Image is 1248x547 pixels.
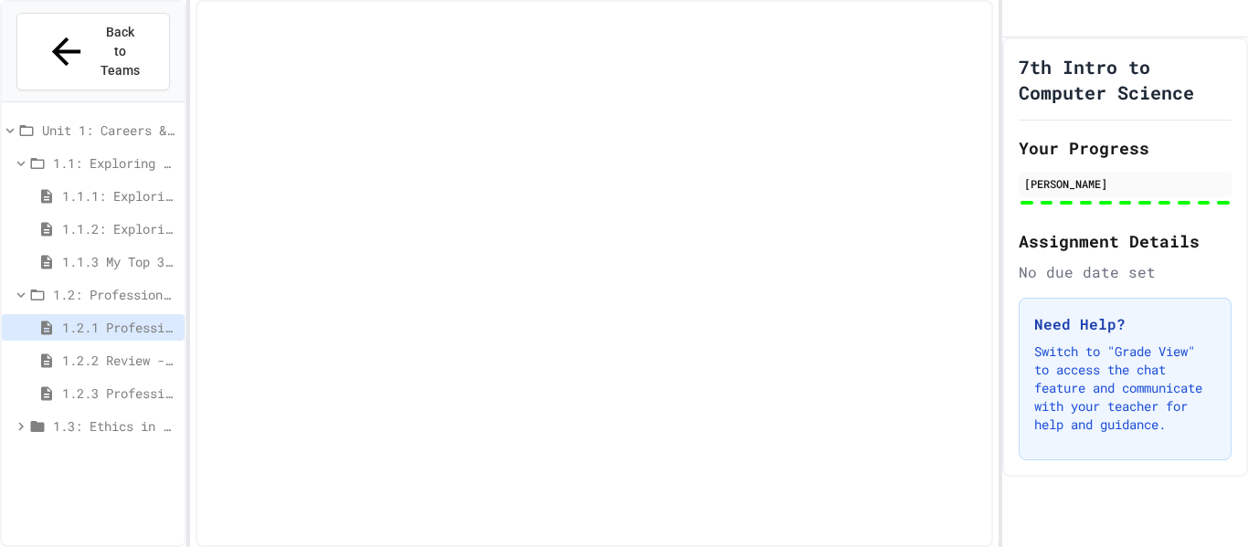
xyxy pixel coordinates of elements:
p: Switch to "Grade View" to access the chat feature and communicate with your teacher for help and ... [1034,342,1216,434]
span: 1.2.2 Review - Professional Communication [62,351,177,370]
span: 1.3: Ethics in Computing [53,416,177,436]
h2: Assignment Details [1019,228,1232,254]
span: 1.1.3 My Top 3 CS Careers! [62,252,177,271]
span: 1.1: Exploring CS Careers [53,153,177,173]
h1: 7th Intro to Computer Science [1019,54,1232,105]
span: Back to Teams [99,23,142,80]
div: No due date set [1019,261,1232,283]
h2: Your Progress [1019,135,1232,161]
span: 1.2.3 Professional Communication Challenge [62,384,177,403]
span: 1.2: Professional Communication [53,285,177,304]
span: 1.2.1 Professional Communication [62,318,177,337]
span: 1.1.2: Exploring CS Careers - Review [62,219,177,238]
span: 1.1.1: Exploring CS Careers [62,186,177,205]
button: Back to Teams [16,13,170,90]
div: [PERSON_NAME] [1024,175,1226,192]
h3: Need Help? [1034,313,1216,335]
span: Unit 1: Careers & Professionalism [42,121,177,140]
